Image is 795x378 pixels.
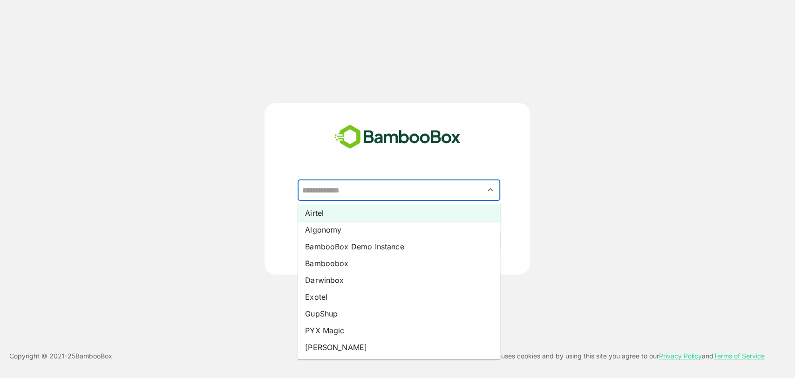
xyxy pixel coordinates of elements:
[298,356,500,372] li: SPECTRA VISION
[9,351,112,362] p: Copyright © 2021- 25 BambooBox
[298,238,500,255] li: BambooBox Demo Instance
[298,289,500,305] li: Exotel
[298,339,500,356] li: [PERSON_NAME]
[329,122,466,152] img: bamboobox
[298,221,500,238] li: Algonomy
[474,351,765,362] p: This site uses cookies and by using this site you agree to our and
[484,184,497,196] button: Close
[713,352,765,360] a: Terms of Service
[298,205,500,221] li: Airtel
[659,352,702,360] a: Privacy Policy
[298,272,500,289] li: Darwinbox
[298,255,500,272] li: Bamboobox
[298,305,500,322] li: GupShup
[298,322,500,339] li: PYX Magic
